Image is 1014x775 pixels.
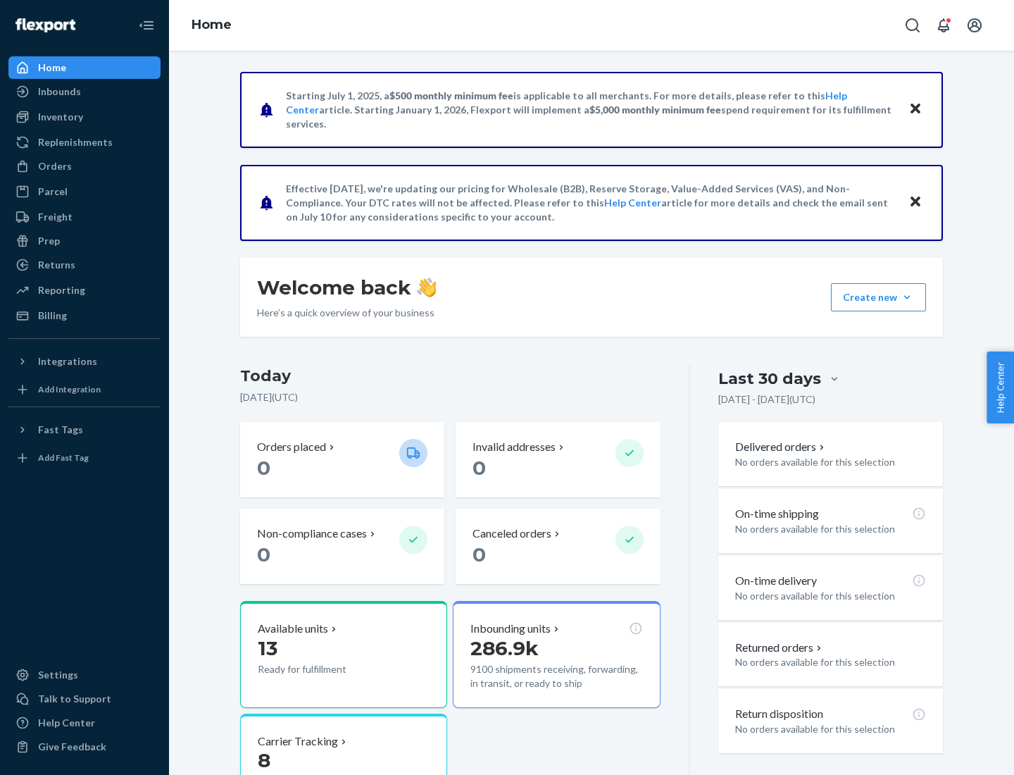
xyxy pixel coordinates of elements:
[38,740,106,754] div: Give Feedback
[286,89,895,131] p: Starting July 1, 2025, a is applicable to all merchants. For more details, please refer to this a...
[192,17,232,32] a: Home
[8,688,161,710] a: Talk to Support
[960,11,989,39] button: Open account menu
[735,589,926,603] p: No orders available for this selection
[453,601,660,708] button: Inbounding units286.9k9100 shipments receiving, forwarding, in transit, or ready to ship
[8,106,161,128] a: Inventory
[987,352,1014,423] button: Help Center
[8,664,161,686] a: Settings
[258,662,388,676] p: Ready for fulfillment
[38,185,68,199] div: Parcel
[470,662,642,690] p: 9100 shipments receiving, forwarding, in transit, or ready to ship
[718,368,821,390] div: Last 30 days
[735,573,817,589] p: On-time delivery
[735,722,926,736] p: No orders available for this selection
[8,279,161,302] a: Reporting
[257,526,367,542] p: Non-compliance cases
[38,692,111,706] div: Talk to Support
[38,309,67,323] div: Billing
[38,85,81,99] div: Inbounds
[258,748,270,772] span: 8
[8,736,161,758] button: Give Feedback
[38,234,60,248] div: Prep
[8,180,161,203] a: Parcel
[240,601,447,708] button: Available units13Ready for fulfillment
[417,278,437,297] img: hand-wave emoji
[286,182,895,224] p: Effective [DATE], we're updating our pricing for Wholesale (B2B), Reserve Storage, Value-Added Se...
[472,456,486,480] span: 0
[8,712,161,734] a: Help Center
[240,509,444,584] button: Non-compliance cases 0
[8,80,161,103] a: Inbounds
[589,104,721,116] span: $5,000 monthly minimum fee
[240,422,444,497] button: Orders placed 0
[472,542,486,566] span: 0
[258,621,328,637] p: Available units
[38,716,95,730] div: Help Center
[38,110,83,124] div: Inventory
[8,447,161,469] a: Add Fast Tag
[831,283,926,311] button: Create new
[735,640,825,656] button: Returned orders
[8,131,161,154] a: Replenishments
[15,18,75,32] img: Flexport logo
[906,99,925,120] button: Close
[470,621,551,637] p: Inbounding units
[257,456,270,480] span: 0
[8,418,161,441] button: Fast Tags
[38,668,78,682] div: Settings
[8,230,161,252] a: Prep
[472,526,551,542] p: Canceled orders
[180,5,243,46] ol: breadcrumbs
[8,56,161,79] a: Home
[38,283,85,297] div: Reporting
[38,354,97,368] div: Integrations
[735,655,926,669] p: No orders available for this selection
[257,275,437,300] h1: Welcome back
[38,159,72,173] div: Orders
[38,135,113,149] div: Replenishments
[257,306,437,320] p: Here’s a quick overview of your business
[718,392,815,407] p: [DATE] - [DATE] ( UTC )
[8,206,161,228] a: Freight
[257,542,270,566] span: 0
[735,706,823,722] p: Return disposition
[8,254,161,276] a: Returns
[906,192,925,213] button: Close
[456,509,660,584] button: Canceled orders 0
[257,439,326,455] p: Orders placed
[240,390,661,404] p: [DATE] ( UTC )
[258,733,338,750] p: Carrier Tracking
[389,89,513,101] span: $500 monthly minimum fee
[8,155,161,178] a: Orders
[472,439,556,455] p: Invalid addresses
[735,522,926,536] p: No orders available for this selection
[38,258,75,272] div: Returns
[8,350,161,373] button: Integrations
[258,636,277,660] span: 13
[240,365,661,387] h3: Today
[735,455,926,469] p: No orders available for this selection
[604,197,661,209] a: Help Center
[8,304,161,327] a: Billing
[38,210,73,224] div: Freight
[930,11,958,39] button: Open notifications
[8,378,161,401] a: Add Integration
[899,11,927,39] button: Open Search Box
[735,506,819,522] p: On-time shipping
[38,423,83,437] div: Fast Tags
[38,383,101,395] div: Add Integration
[38,452,89,464] div: Add Fast Tag
[456,422,660,497] button: Invalid addresses 0
[735,439,827,455] button: Delivered orders
[132,11,161,39] button: Close Navigation
[470,636,539,660] span: 286.9k
[38,61,66,75] div: Home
